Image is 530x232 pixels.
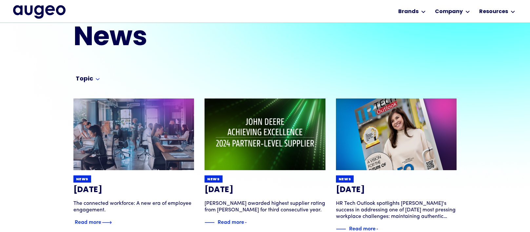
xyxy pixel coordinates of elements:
h3: [DATE] [73,185,194,195]
div: Resources [479,8,508,16]
a: News[DATE][PERSON_NAME] awarded highest supplier rating from [PERSON_NAME] for third consecutive ... [205,98,325,226]
a: News[DATE]The connected workforce: A new era of employee engagement.Blue decorative lineRead more... [73,98,194,226]
h3: [DATE] [205,185,325,195]
h3: [DATE] [336,185,457,195]
div: HR Tech Outlook spotlights [PERSON_NAME]'s success in addressing one of [DATE] most pressing work... [336,200,457,220]
img: Blue decorative line [205,219,214,226]
img: Blue text arrow [102,219,112,226]
a: home [13,5,66,18]
div: News [76,177,89,182]
img: Arrow symbol in bright blue pointing down to indicate an expanded section. [96,78,100,80]
div: Read more [349,224,376,232]
div: News [207,177,220,182]
div: Read more [75,218,101,225]
div: [PERSON_NAME] awarded highest supplier rating from [PERSON_NAME] for third consecutive year. [205,200,325,213]
img: Blue text arrow [245,219,255,226]
img: Augeo's full logo in midnight blue. [13,5,66,18]
div: News [339,177,351,182]
div: Topic [76,75,93,83]
div: The connected workforce: A new era of employee engagement. [73,200,194,213]
div: Company [435,8,463,16]
div: Read more [218,218,244,225]
h2: News [73,25,299,52]
div: Brands [398,8,419,16]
